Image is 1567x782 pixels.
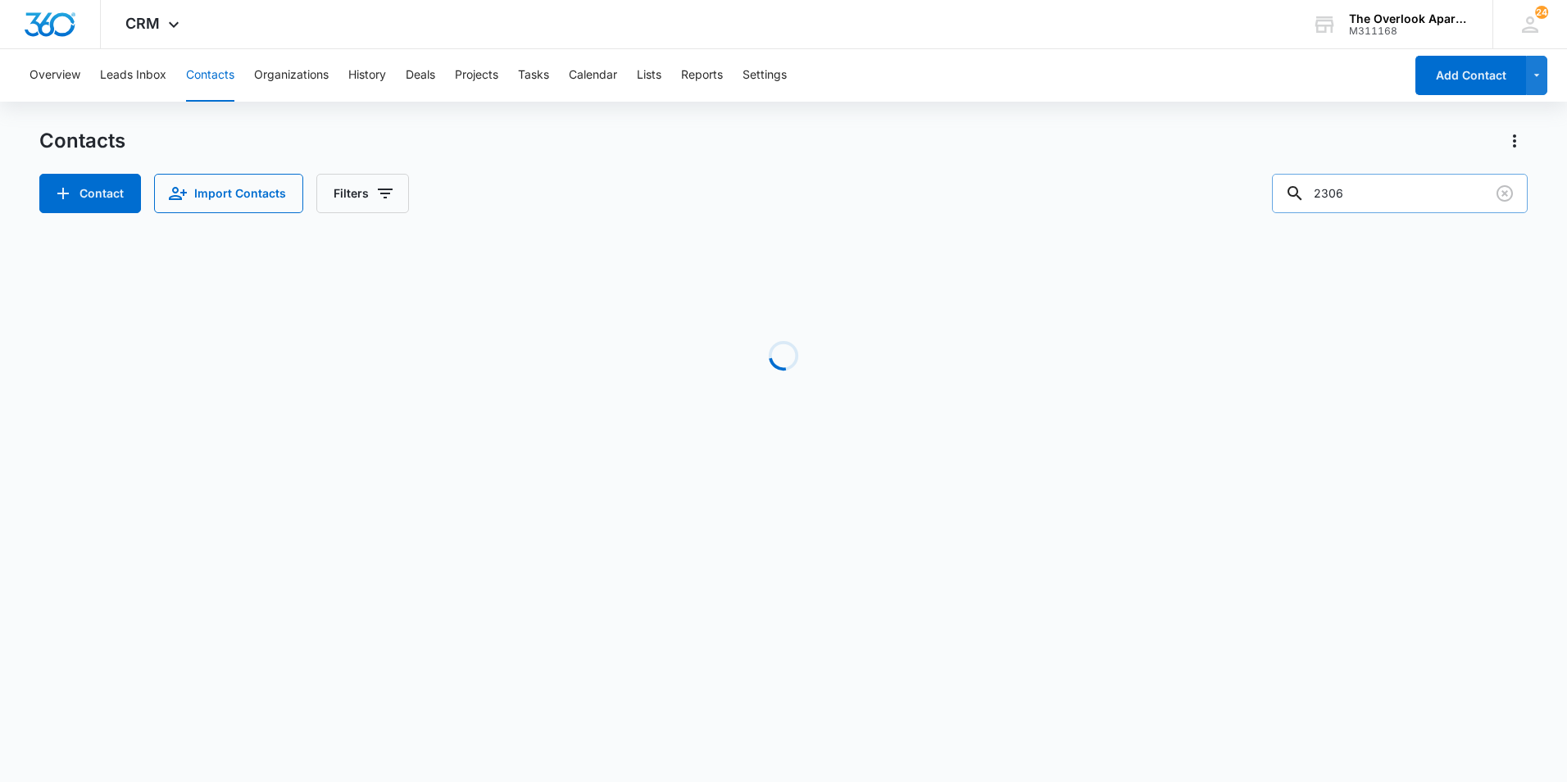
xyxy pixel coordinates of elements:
[1492,180,1518,207] button: Clear
[100,49,166,102] button: Leads Inbox
[681,49,723,102] button: Reports
[1349,25,1469,37] div: account id
[154,174,303,213] button: Import Contacts
[569,49,617,102] button: Calendar
[1272,174,1528,213] input: Search Contacts
[316,174,409,213] button: Filters
[1349,12,1469,25] div: account name
[1415,56,1526,95] button: Add Contact
[39,174,141,213] button: Add Contact
[125,15,160,32] span: CRM
[186,49,234,102] button: Contacts
[39,129,125,153] h1: Contacts
[518,49,549,102] button: Tasks
[348,49,386,102] button: History
[637,49,661,102] button: Lists
[1535,6,1548,19] div: notifications count
[254,49,329,102] button: Organizations
[743,49,787,102] button: Settings
[1501,128,1528,154] button: Actions
[30,49,80,102] button: Overview
[1535,6,1548,19] span: 24
[406,49,435,102] button: Deals
[455,49,498,102] button: Projects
